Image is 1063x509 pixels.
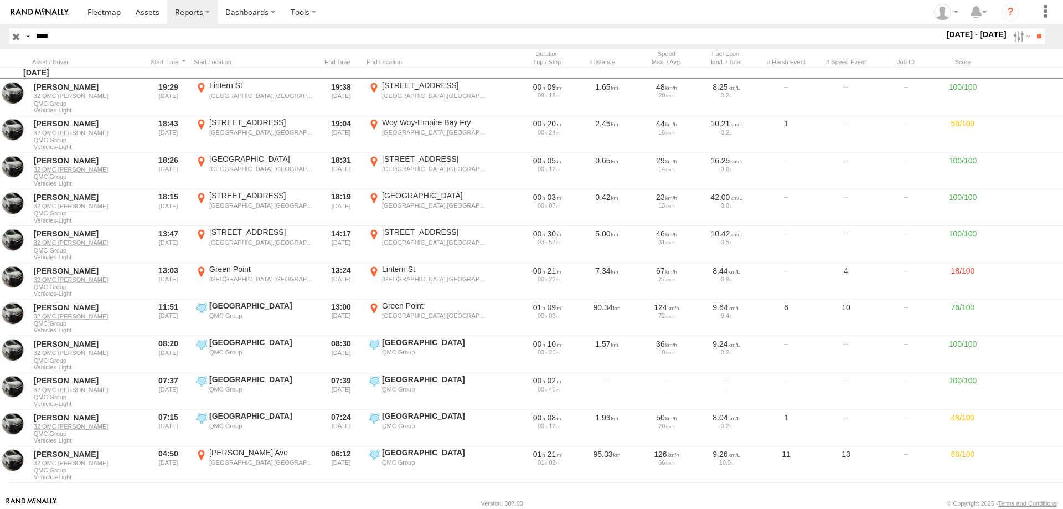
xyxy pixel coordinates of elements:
[382,154,487,164] div: [STREET_ADDRESS]
[382,264,487,274] div: Lintern St
[641,192,693,202] div: 23
[209,348,314,356] div: QMC Group
[548,119,561,128] span: 20
[533,229,545,238] span: 00
[147,337,189,372] div: 08:20 [DATE]
[34,119,141,128] div: [PERSON_NAME]
[194,448,316,482] label: Click to View Event Location
[34,423,141,430] a: 32 QMC [PERSON_NAME]
[641,229,693,239] div: 46
[700,339,752,349] div: 9.24
[521,156,573,166] div: [300s] 11/09/2025 18:26 - 11/09/2025 18:31
[194,191,316,225] label: Click to View Event Location
[818,448,874,482] div: 13
[34,312,141,320] a: 32 QMC [PERSON_NAME]
[548,266,561,275] span: 21
[367,80,488,115] label: Click to View Event Location
[641,459,693,466] div: 66
[533,266,545,275] span: 00
[2,266,24,288] a: View Asset in Asset Management
[209,154,314,164] div: [GEOGRAPHIC_DATA]
[320,117,362,152] div: 19:04 [DATE]
[34,364,141,371] span: Filter Results to this Group
[938,411,988,445] div: 48/100
[11,8,69,16] img: rand-logo.svg
[147,227,189,261] div: 13:47 [DATE]
[209,117,314,127] div: [STREET_ADDRESS]
[938,80,988,115] div: 100/100
[700,276,752,282] div: 0.9
[209,374,314,384] div: [GEOGRAPHIC_DATA]
[382,191,487,200] div: [GEOGRAPHIC_DATA]
[579,154,634,188] div: 0.65
[320,80,362,115] div: 19:38 [DATE]
[533,193,545,202] span: 00
[382,301,487,311] div: Green Point
[548,193,561,202] span: 03
[382,80,487,90] div: [STREET_ADDRESS]
[34,229,141,239] div: [PERSON_NAME]
[34,276,141,284] a: 32 QMC [PERSON_NAME]
[758,117,814,152] div: 1
[209,411,314,421] div: [GEOGRAPHIC_DATA]
[34,129,141,137] a: 32 QMC [PERSON_NAME]
[2,339,24,361] a: View Asset in Asset Management
[700,423,752,429] div: 0.2
[758,301,814,335] div: 6
[147,374,189,409] div: 07:37 [DATE]
[147,117,189,152] div: 18:43 [DATE]
[2,192,24,214] a: View Asset in Asset Management
[938,301,988,335] div: 76/100
[34,202,141,210] a: 32 QMC [PERSON_NAME]
[641,449,693,459] div: 126
[209,301,314,311] div: [GEOGRAPHIC_DATA]
[34,400,141,407] span: Filter Results to this Group
[700,459,752,466] div: 10.3
[382,459,487,466] div: QMC Group
[548,83,561,91] span: 09
[579,411,634,445] div: 1.93
[2,119,24,141] a: View Asset in Asset Management
[521,266,573,276] div: [1284s] 11/09/2025 13:03 - 11/09/2025 13:24
[382,411,487,421] div: [GEOGRAPHIC_DATA]
[549,312,559,319] span: 03
[34,137,141,143] span: QMC Group
[382,202,487,209] div: [GEOGRAPHIC_DATA],[GEOGRAPHIC_DATA]
[549,202,559,209] span: 07
[521,229,573,239] div: [1804s] 11/09/2025 13:47 - 11/09/2025 14:17
[34,467,141,474] span: QMC Group
[194,374,316,409] label: Click to View Event Location
[209,459,314,466] div: [GEOGRAPHIC_DATA],[GEOGRAPHIC_DATA]
[147,301,189,335] div: 11:51 [DATE]
[34,349,141,357] a: 32 QMC [PERSON_NAME]
[34,82,141,92] div: [PERSON_NAME]
[641,166,693,172] div: 14
[700,229,752,239] div: 10.42
[521,376,573,385] div: [147s] 11/09/2025 07:37 - 11/09/2025 07:39
[1009,28,1033,44] label: Search Filter Options
[23,28,32,44] label: Search Query
[34,143,141,150] span: Filter Results to this Group
[34,386,141,394] a: 32 QMC [PERSON_NAME]
[147,411,189,445] div: 07:15 [DATE]
[549,129,559,136] span: 24
[930,4,962,20] div: Muhammad Salman
[579,117,634,152] div: 2.45
[700,202,752,209] div: 0.0
[209,92,314,100] div: [GEOGRAPHIC_DATA],[GEOGRAPHIC_DATA]
[320,264,362,299] div: 13:24 [DATE]
[538,276,547,282] span: 00
[209,80,314,90] div: Lintern St
[382,337,487,347] div: [GEOGRAPHIC_DATA]
[549,239,559,245] span: 57
[548,156,561,165] span: 05
[34,173,141,180] span: QMC Group
[382,92,487,100] div: [GEOGRAPHIC_DATA],[GEOGRAPHIC_DATA]
[700,92,752,99] div: 0.2
[2,82,24,104] a: View Asset in Asset Management
[521,449,573,459] div: [4914s] 11/09/2025 04:50 - 11/09/2025 06:12
[34,166,141,173] a: 32 QMC [PERSON_NAME]
[320,191,362,225] div: 18:19 [DATE]
[641,349,693,356] div: 10
[641,302,693,312] div: 124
